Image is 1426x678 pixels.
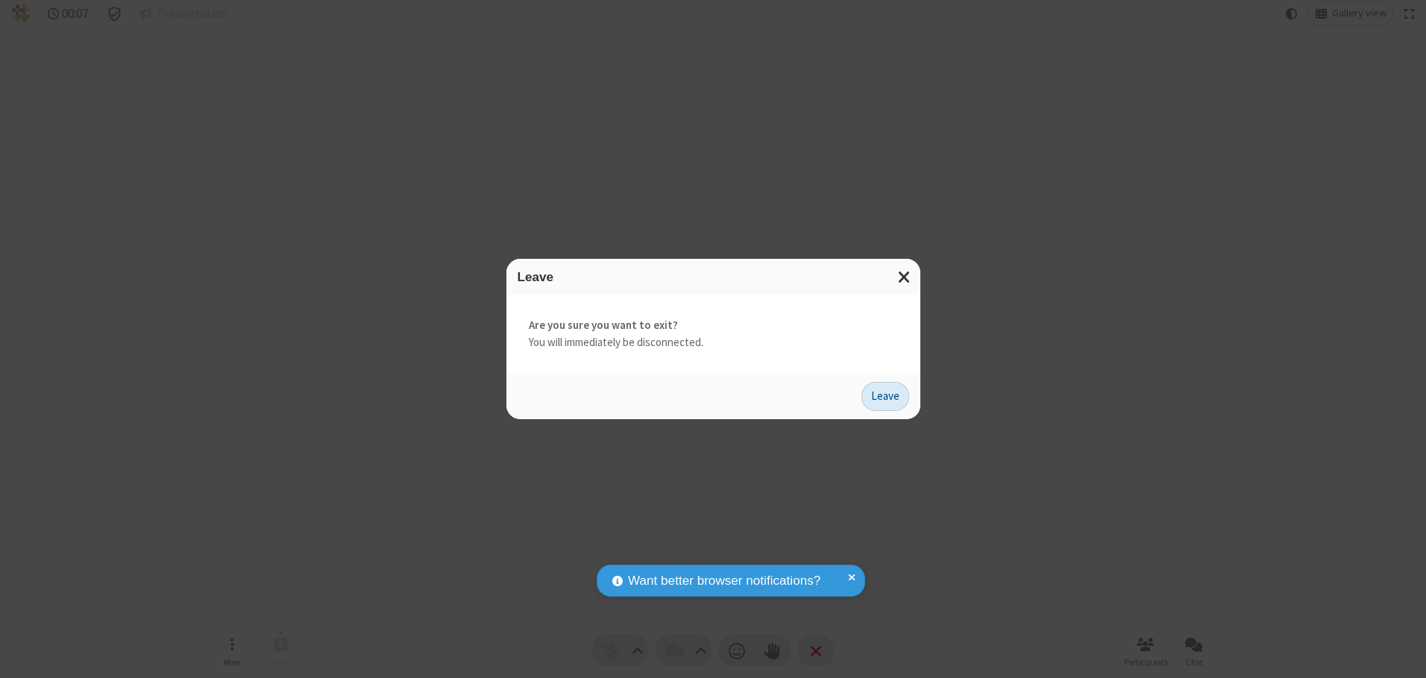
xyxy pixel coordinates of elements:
strong: Are you sure you want to exit? [529,317,898,334]
button: Leave [861,382,909,412]
span: Want better browser notifications? [628,571,820,591]
h3: Leave [518,270,909,284]
div: You will immediately be disconnected. [506,295,920,373]
button: Close modal [889,259,920,295]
